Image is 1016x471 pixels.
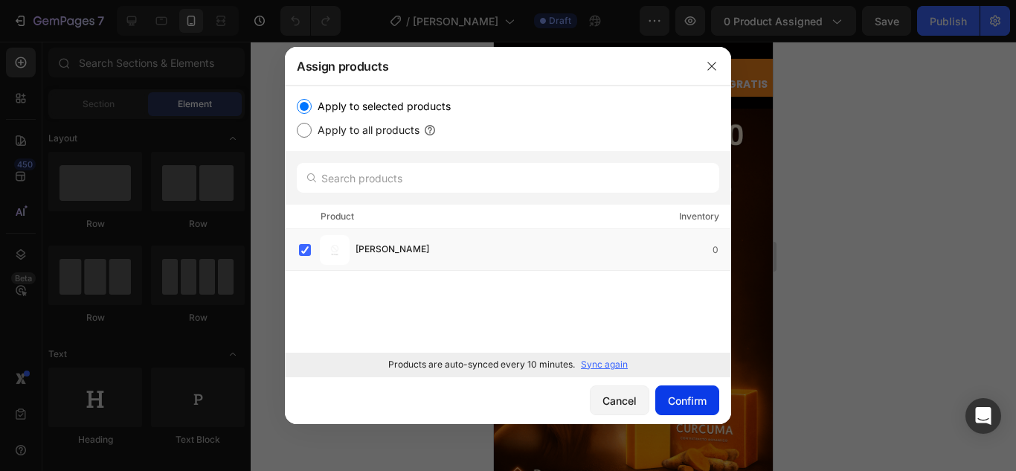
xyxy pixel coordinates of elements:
div: Product [321,209,354,224]
input: Search products [297,163,719,193]
p: Products are auto-synced every 10 minutes. [388,358,575,371]
label: Apply to all products [312,121,419,139]
button: Cancel [590,385,649,415]
div: Open Intercom Messenger [965,398,1001,434]
span: [PERSON_NAME] [356,242,429,258]
p: OLVIDATE DE LAS ARRUGAS [28,33,173,52]
p: Sync again [581,358,628,371]
div: /> [285,86,731,376]
div: Assign products [285,47,692,86]
img: product-img [320,235,350,265]
div: Cancel [602,393,637,408]
div: Inventory [679,209,719,224]
button: Confirm [655,385,719,415]
label: Apply to selected products [312,97,451,115]
p: ENVIO GRATIS [198,33,274,52]
div: 0 [713,243,730,257]
div: Confirm [668,393,707,408]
